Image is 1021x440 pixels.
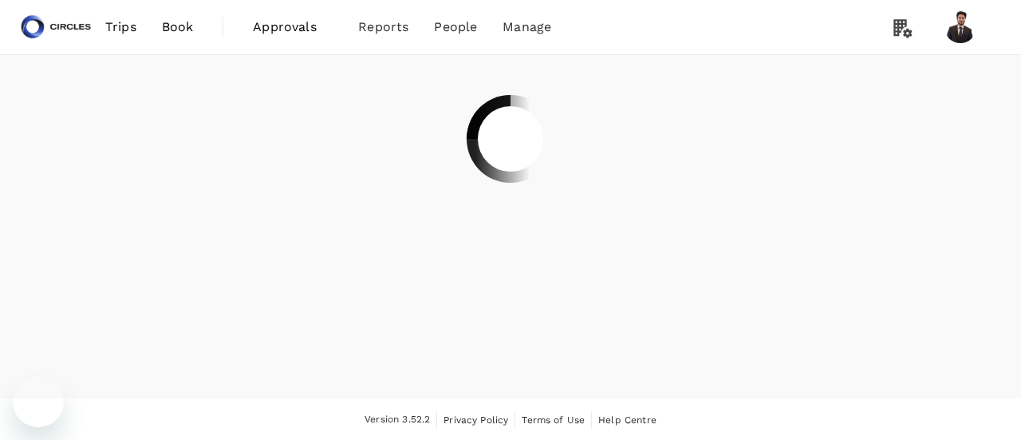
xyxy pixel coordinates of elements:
span: Manage [503,18,551,37]
span: People [434,18,477,37]
span: Trips [105,18,136,37]
span: Reports [358,18,408,37]
span: Book [162,18,194,37]
span: Help Centre [598,414,656,426]
span: Terms of Use [522,414,585,426]
a: Terms of Use [522,411,585,429]
span: Version 3.52.2 [365,412,430,428]
span: Privacy Policy [443,414,508,426]
iframe: Button to launch messaging window [13,376,64,427]
img: Circles [19,10,93,45]
a: Help Centre [598,411,656,429]
a: Privacy Policy [443,411,508,429]
img: Hassan Mujtaba [944,11,976,43]
span: Approvals [253,18,333,37]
